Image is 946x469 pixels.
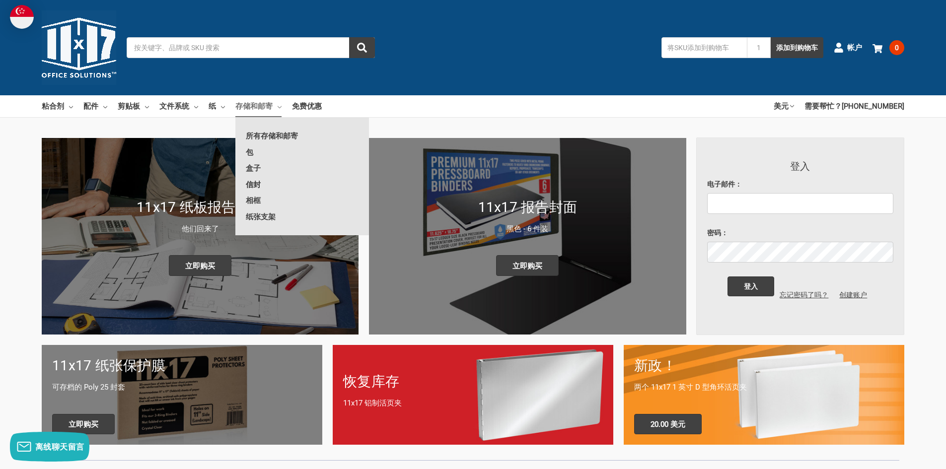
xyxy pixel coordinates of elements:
[661,37,747,58] input: 将SKU添加到购物车
[624,345,904,445] a: 11x17 活页夹 2 件装仅售 20.00 美元 新政！ 两个 11x17 1 英寸 D 型角环活页夹 20.00 美元
[42,345,322,445] a: 11x17 页保护套 11x17 纸张保护膜 可存档的 Poly 25 封套 立即购买
[246,164,261,173] font: 盒子
[343,399,402,407] font: 11x17 铝制活页夹
[127,37,375,58] input: 按关键字、品牌或 SKU 搜索
[790,160,810,172] font: 登入
[246,180,261,189] font: 信封
[804,95,904,117] a: 需要帮忙？[PHONE_NUMBER]
[864,442,946,469] iframe: Google 顾客评价
[118,102,140,111] font: 剪贴板
[651,420,685,429] font: 20.00 美元
[42,10,116,85] img: 11x17.com
[507,224,548,233] font: 黑色 - 6 件装
[873,35,904,61] a: 0
[707,180,742,188] font: 电子邮件：
[185,262,215,270] font: 立即购买
[246,196,261,205] font: 相框
[182,224,219,233] font: 他们回来了
[209,102,216,111] font: 纸
[707,229,728,237] font: 密码：
[634,383,747,392] font: 两个 11x17 1 英寸 D 型角环活页夹
[834,290,873,300] a: 创建账户
[42,102,64,111] font: 粘合剂
[52,383,125,392] font: 可存档的 Poly 25 封套
[83,102,98,111] font: 配件
[52,357,165,374] font: 11x17 纸张保护膜
[35,441,84,452] font: 离线聊天留言
[847,43,862,52] font: 帐户
[292,102,322,111] font: 免费优惠
[137,199,264,215] font: 11x17 纸板报告封面
[246,132,298,140] font: 所有存储和邮寄
[42,138,359,335] img: 全新 11x17 纸板活页夹
[834,35,862,61] a: 帐户
[478,199,578,215] font: 11x17 报告封面
[69,420,98,429] font: 立即购买
[10,432,89,462] button: 离线聊天留言
[246,148,253,157] font: 包
[235,102,273,111] font: 存储和邮寄
[780,291,828,299] font: 忘记密码了吗？
[774,95,794,117] a: 美元
[10,5,34,29] img: 新加坡的关税和税收信息
[771,37,823,58] button: 添加到购物车
[728,276,774,296] input: 登入
[804,102,904,111] font: 需要帮忙？[PHONE_NUMBER]
[774,290,834,300] a: 忘记密码了吗？
[159,102,189,111] font: 文件系统
[895,44,899,52] font: 0
[634,357,676,374] font: 新政！
[776,44,818,52] font: 添加到购物车
[343,373,399,390] font: 恢复库存
[246,212,276,221] font: 纸张支架
[369,138,686,335] img: 11x17 报告封面
[774,102,789,111] font: 美元
[839,291,867,299] font: 创建账户
[512,262,542,270] font: 立即购买
[42,138,359,335] a: 全新 11x17 纸板活页夹 11x17 纸板报告封面 他们回来了 立即购买
[333,345,613,445] a: 恢复库存 11x17 铝制活页夹
[369,138,686,335] a: 11x17 报告封面 11x17 报告封面 黑色 - 6 件装 立即购买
